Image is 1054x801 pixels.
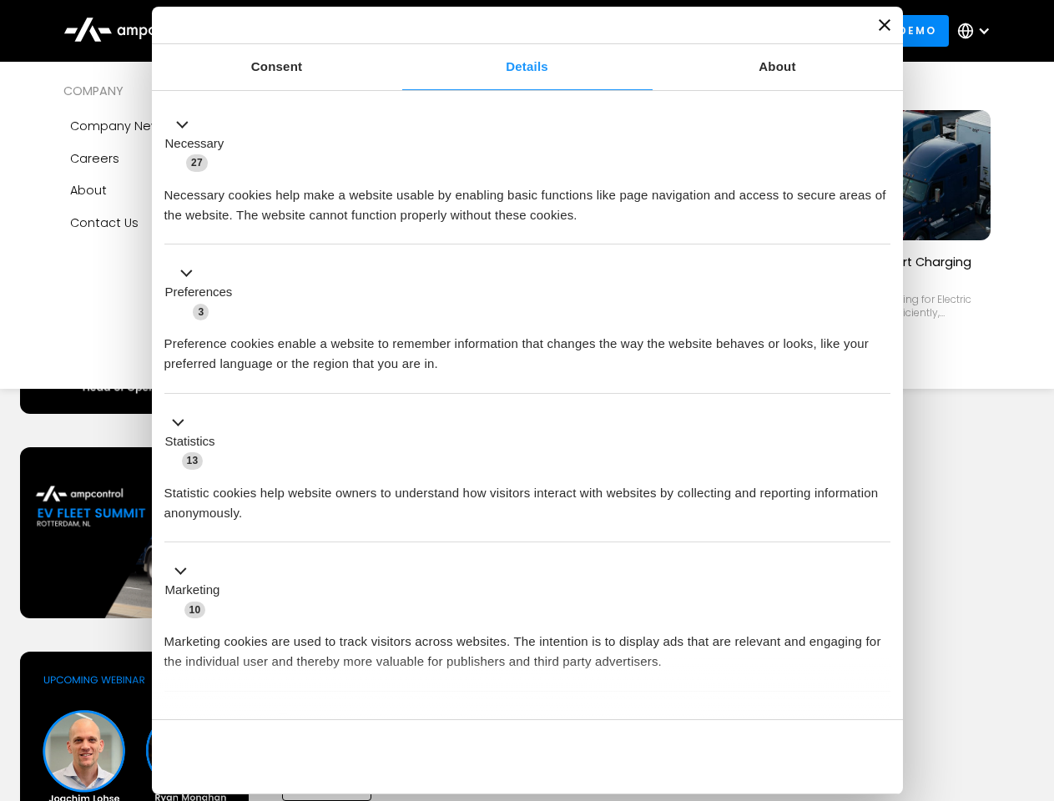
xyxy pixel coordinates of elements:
div: Company news [70,117,168,135]
div: Careers [70,149,119,168]
button: Close banner [879,19,890,31]
label: Marketing [165,581,220,600]
button: Unclassified (2) [164,710,301,731]
span: 2 [275,713,291,729]
button: Preferences (3) [164,264,243,322]
label: Preferences [165,283,233,302]
button: Marketing (10) [164,562,230,620]
span: 3 [193,304,209,320]
a: Contact Us [63,207,270,239]
a: Careers [63,143,270,174]
label: Necessary [165,134,224,154]
label: Statistics [165,432,215,451]
div: About [70,181,107,199]
div: Statistic cookies help website owners to understand how visitors interact with websites by collec... [164,471,890,523]
button: Okay [650,733,890,781]
div: Preference cookies enable a website to remember information that changes the way the website beha... [164,321,890,374]
button: Necessary (27) [164,114,235,173]
a: Consent [152,44,402,90]
button: Statistics (13) [164,412,225,471]
div: Contact Us [70,214,139,232]
span: 10 [184,602,206,618]
a: About [653,44,903,90]
a: Details [402,44,653,90]
a: Company news [63,110,270,142]
span: 13 [182,452,204,469]
span: 27 [186,154,208,171]
div: COMPANY [63,82,270,100]
a: About [63,174,270,206]
div: Marketing cookies are used to track visitors across websites. The intention is to display ads tha... [164,619,890,672]
div: Necessary cookies help make a website usable by enabling basic functions like page navigation and... [164,173,890,225]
